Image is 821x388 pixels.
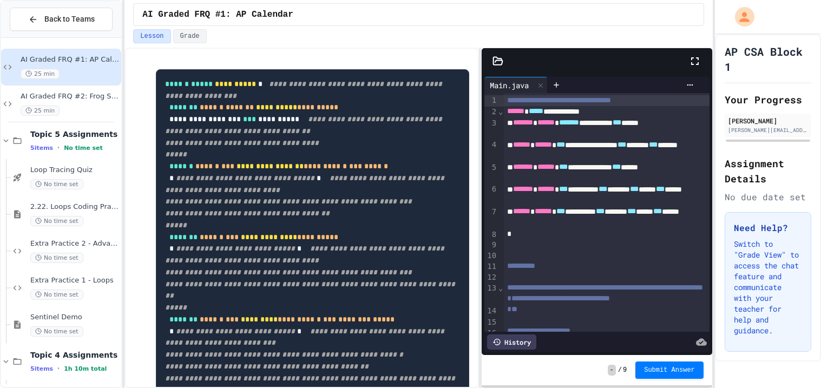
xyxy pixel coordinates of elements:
[64,144,103,152] span: No time set
[623,366,627,374] span: 9
[30,365,53,372] span: 5 items
[644,366,695,374] span: Submit Answer
[484,140,498,162] div: 4
[484,207,498,229] div: 7
[21,55,119,64] span: AI Graded FRQ #1: AP Calendar
[64,365,107,372] span: 1h 10m total
[484,107,498,118] div: 2
[30,313,119,322] span: Sentinel Demo
[142,8,293,21] span: AI Graded FRQ #1: AP Calendar
[30,290,83,300] span: No time set
[484,283,498,306] div: 13
[484,77,548,93] div: Main.java
[57,143,60,152] span: •
[484,162,498,184] div: 5
[21,69,60,79] span: 25 min
[484,240,498,251] div: 9
[498,107,503,116] span: Fold line
[725,92,811,107] h2: Your Progress
[30,202,119,212] span: 2.22. Loops Coding Practice (2.7-2.12)
[484,272,498,283] div: 12
[484,184,498,207] div: 6
[618,366,622,374] span: /
[635,361,704,379] button: Submit Answer
[30,253,83,263] span: No time set
[728,116,808,126] div: [PERSON_NAME]
[10,8,113,31] button: Back to Teams
[484,317,498,328] div: 15
[724,4,757,29] div: My Account
[484,95,498,107] div: 1
[484,328,498,339] div: 16
[484,229,498,240] div: 8
[734,221,802,234] h3: Need Help?
[484,118,498,140] div: 3
[30,326,83,337] span: No time set
[725,44,811,74] h1: AP CSA Block 1
[30,276,119,285] span: Extra Practice 1 - Loops
[30,166,119,175] span: Loop Tracing Quiz
[725,190,811,203] div: No due date set
[30,179,83,189] span: No time set
[44,14,95,25] span: Back to Teams
[484,80,534,91] div: Main.java
[725,156,811,186] h2: Assignment Details
[21,106,60,116] span: 25 min
[484,261,498,273] div: 11
[57,364,60,373] span: •
[21,92,119,101] span: AI Graded FRQ #2: Frog Simulation
[30,239,119,248] span: Extra Practice 2 - Advanced Loops
[173,29,207,43] button: Grade
[728,126,808,134] div: [PERSON_NAME][EMAIL_ADDRESS][DOMAIN_NAME]
[487,334,536,350] div: History
[30,129,119,139] span: Topic 5 Assignments
[734,239,802,336] p: Switch to "Grade View" to access the chat feature and communicate with your teacher for help and ...
[484,251,498,261] div: 10
[608,365,616,376] span: -
[30,216,83,226] span: No time set
[30,144,53,152] span: 5 items
[30,350,119,360] span: Topic 4 Assignments
[133,29,170,43] button: Lesson
[498,284,503,292] span: Fold line
[484,306,498,317] div: 14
